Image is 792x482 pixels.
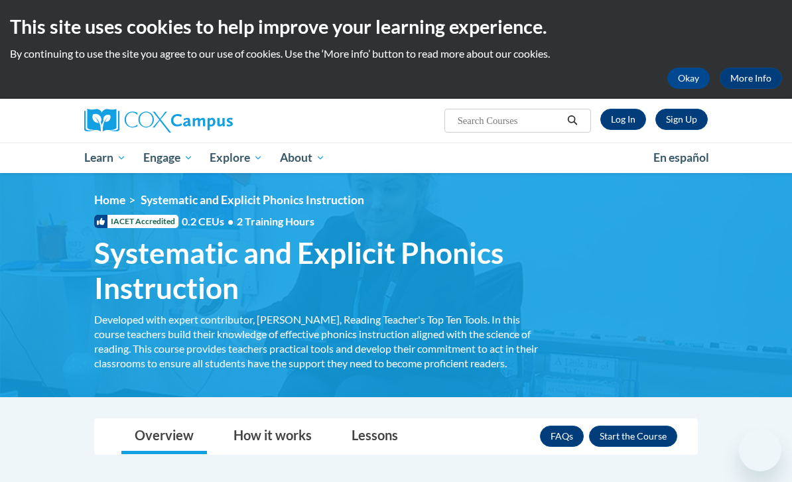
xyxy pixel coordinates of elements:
[338,419,411,454] a: Lessons
[84,109,233,133] img: Cox Campus
[667,68,710,89] button: Okay
[562,113,582,129] button: Search
[10,46,782,61] p: By continuing to use the site you agree to our use of cookies. Use the ‘More info’ button to read...
[645,144,718,172] a: En español
[201,143,271,173] a: Explore
[143,150,193,166] span: Engage
[94,312,552,371] div: Developed with expert contributor, [PERSON_NAME], Reading Teacher's Top Ten Tools. In this course...
[653,151,709,164] span: En español
[182,214,314,229] span: 0.2 CEUs
[228,215,233,227] span: •
[135,143,202,173] a: Engage
[141,193,364,207] span: Systematic and Explicit Phonics Instruction
[94,193,125,207] a: Home
[540,426,584,447] a: FAQs
[280,150,325,166] span: About
[210,150,263,166] span: Explore
[121,419,207,454] a: Overview
[84,150,126,166] span: Learn
[589,426,677,447] button: Enroll
[600,109,646,130] a: Log In
[739,429,781,471] iframe: Button to launch messaging window
[720,68,782,89] a: More Info
[94,235,552,306] span: Systematic and Explicit Phonics Instruction
[271,143,334,173] a: About
[84,109,279,133] a: Cox Campus
[76,143,135,173] a: Learn
[220,419,325,454] a: How it works
[94,215,178,228] span: IACET Accredited
[655,109,708,130] a: Register
[10,13,782,40] h2: This site uses cookies to help improve your learning experience.
[456,113,562,129] input: Search Courses
[237,215,314,227] span: 2 Training Hours
[74,143,718,173] div: Main menu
